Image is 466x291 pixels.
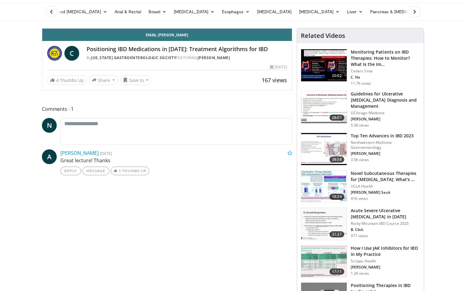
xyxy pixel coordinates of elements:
p: Great lecture! Thanks [60,157,292,164]
a: Reply [60,167,81,175]
div: [DATE] [270,64,287,70]
p: [PERSON_NAME] Sauk [351,190,420,195]
button: Save to [120,75,152,85]
a: 31:37 Acute Severe Ulcerative [MEDICAL_DATA] in [DATE] Rocky Mountain IBD Course 2025 B. Click 97... [301,208,420,240]
span: 17:11 [329,269,344,275]
p: 11.7K views [351,81,371,86]
a: 17:11 How I Use JAK Inhibitors for IBD in My Practice Scripps Health [PERSON_NAME] 1.2K views [301,245,420,278]
p: UCLA Health [351,184,420,189]
img: 5d508c2b-9173-4279-adad-7510b8cd6d9a.150x105_q85_crop-smart_upscale.jpg [301,91,347,123]
a: 18:24 Novel Subcutaneous Therapies for [MEDICAL_DATA]: What's … UCLA Health [PERSON_NAME] Sauk 41... [301,170,420,203]
p: B. Click [351,227,420,232]
video-js: Video Player [42,28,292,29]
a: [MEDICAL_DATA] [295,6,343,18]
a: Advanced [MEDICAL_DATA] [42,6,111,18]
p: [PERSON_NAME] [351,265,420,270]
a: 20:02 Monitoring Patients on IBD Therapies: How to Monitor? What Is the Im… Cedars Sinai C. Ha 11... [301,49,420,86]
a: [PERSON_NAME] [60,150,99,156]
p: Scripps Health [351,259,420,264]
a: 38:58 Top Ten Advances in IBD 2023 Northwestern Medicine Gastroenterology [PERSON_NAME] 3.5K views [301,133,420,165]
button: Share [89,75,118,85]
a: Liver [343,6,366,18]
p: [PERSON_NAME] [351,151,420,156]
a: Pancreas & [MEDICAL_DATA] [366,6,439,18]
h3: How I Use JAK Inhibitors for IBD in My Practice [351,245,420,257]
p: 3.5K views [351,157,369,162]
a: C [64,46,79,61]
h3: Monitoring Patients on IBD Therapies: How to Monitor? What Is the Im… [351,49,420,67]
img: 2f51e707-cd8d-4a31-8e3f-f47d06a7faca.150x105_q85_crop-smart_upscale.jpg [301,133,347,165]
span: 18:24 [329,194,344,200]
span: 31:37 [329,231,344,237]
a: 1 Thumbs Up [111,167,149,175]
h3: Guidelines for Ulcerative [MEDICAL_DATA] Diagnosis and Management [351,91,420,109]
h4: Related Videos [301,32,345,39]
p: Northwestern Medicine Gastroenterology [351,140,420,150]
span: 20:02 [329,73,344,79]
h4: Positioning IBD Medications in [DATE]: Treatment Algorithms for IBD [87,46,287,53]
a: Anal & Rectal [111,6,145,18]
img: b95f4ba9-a713-4ac1-b3c0-4dfbf6aab834.150x105_q85_crop-smart_upscale.jpg [301,208,347,240]
p: Cedars Sinai [351,69,420,74]
a: Bowel [145,6,170,18]
p: 416 views [351,196,368,201]
span: Comments 1 [42,105,292,113]
div: By FEATURING [87,55,287,61]
a: [MEDICAL_DATA] [253,6,295,18]
small: [DATE] [100,151,112,156]
a: Message [82,167,109,175]
a: [MEDICAL_DATA] [170,6,218,18]
p: C. Ha [351,75,420,80]
h3: Novel Subcutaneous Therapies for [MEDICAL_DATA]: What's … [351,170,420,183]
span: 167 views [262,76,287,84]
img: 741871df-6ee3-4ee0-bfa7-8a5f5601d263.150x105_q85_crop-smart_upscale.jpg [301,171,347,203]
a: N [42,118,57,133]
p: UChicago Medicine [351,111,420,115]
p: Rocky Mountain IBD Course 2025 [351,221,420,226]
p: 1.2K views [351,271,369,276]
img: Florida Gastroenterologic Society [47,46,62,61]
a: Esophagus [218,6,253,18]
p: [PERSON_NAME] [351,117,420,122]
span: 4 [56,77,59,83]
img: 575377cc-8314-4f18-a9e8-b9b0a75528dd.150x105_q85_crop-smart_upscale.jpg [301,245,347,277]
p: 5.3K views [351,123,369,128]
img: 609225da-72ea-422a-b68c-0f05c1f2df47.150x105_q85_crop-smart_upscale.jpg [301,49,347,81]
span: 38:58 [329,156,344,163]
a: 28:07 Guidelines for Ulcerative [MEDICAL_DATA] Diagnosis and Management UChicago Medicine [PERSON... [301,91,420,128]
a: Email [PERSON_NAME] [42,29,292,41]
p: 977 views [351,233,368,238]
a: 4 Thumbs Up [47,75,87,85]
a: A [42,149,57,164]
span: 1 [119,168,121,173]
h3: Acute Severe Ulcerative [MEDICAL_DATA] in [DATE] [351,208,420,220]
a: [PERSON_NAME] [198,55,230,60]
span: 28:07 [329,115,344,121]
a: [US_STATE] Gastroenterologic Society [91,55,176,60]
h3: Top Ten Advances in IBD 2023 [351,133,420,139]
